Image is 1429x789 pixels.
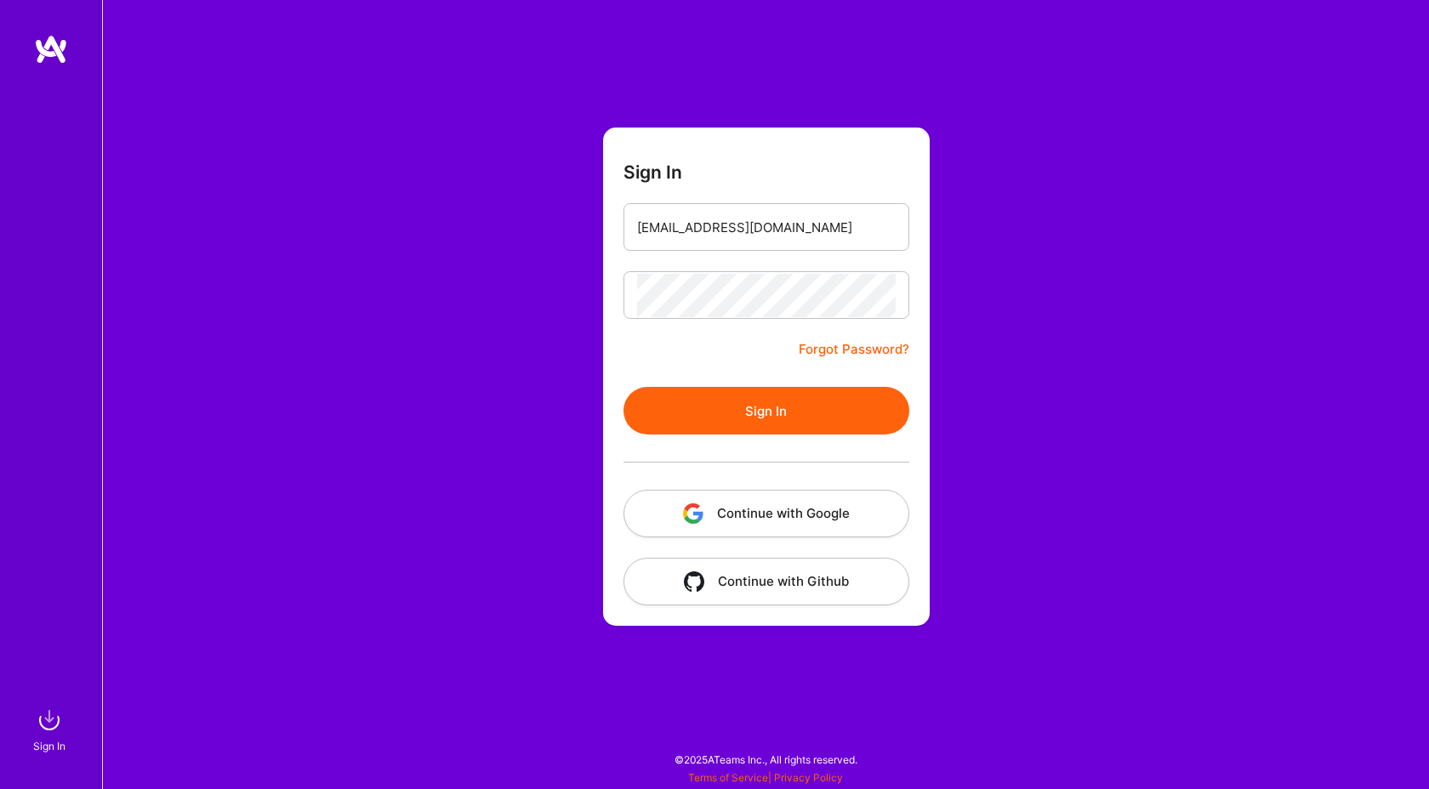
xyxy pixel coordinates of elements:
[33,737,65,755] div: Sign In
[799,339,909,360] a: Forgot Password?
[623,387,909,434] button: Sign In
[623,162,682,183] h3: Sign In
[32,703,66,737] img: sign in
[688,771,768,784] a: Terms of Service
[623,490,909,537] button: Continue with Google
[683,503,703,524] img: icon
[637,206,896,249] input: Email...
[688,771,843,784] span: |
[102,738,1429,780] div: © 2025 ATeams Inc., All rights reserved.
[774,771,843,784] a: Privacy Policy
[36,703,66,755] a: sign inSign In
[684,571,704,592] img: icon
[34,34,68,65] img: logo
[623,558,909,605] button: Continue with Github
